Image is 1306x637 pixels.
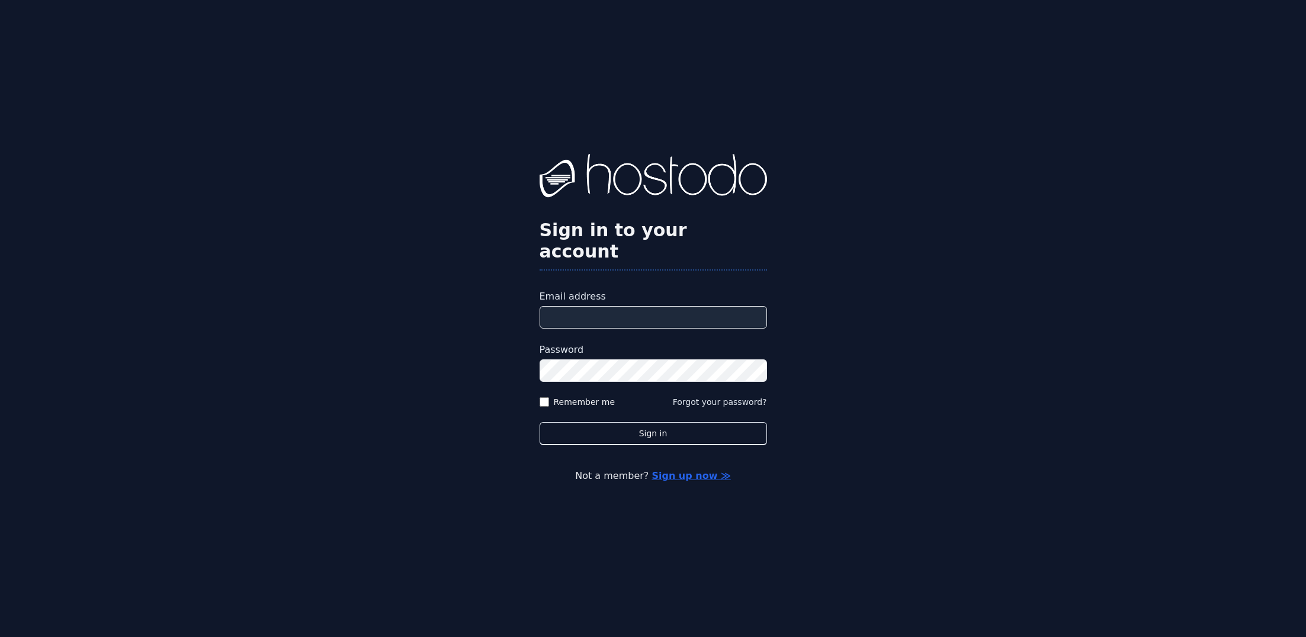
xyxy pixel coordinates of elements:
[673,396,767,408] button: Forgot your password?
[540,220,767,262] h2: Sign in to your account
[540,289,767,304] label: Email address
[540,154,767,201] img: Hostodo
[540,422,767,445] button: Sign in
[540,343,767,357] label: Password
[652,470,730,481] a: Sign up now ≫
[554,396,615,408] label: Remember me
[57,469,1249,483] p: Not a member?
